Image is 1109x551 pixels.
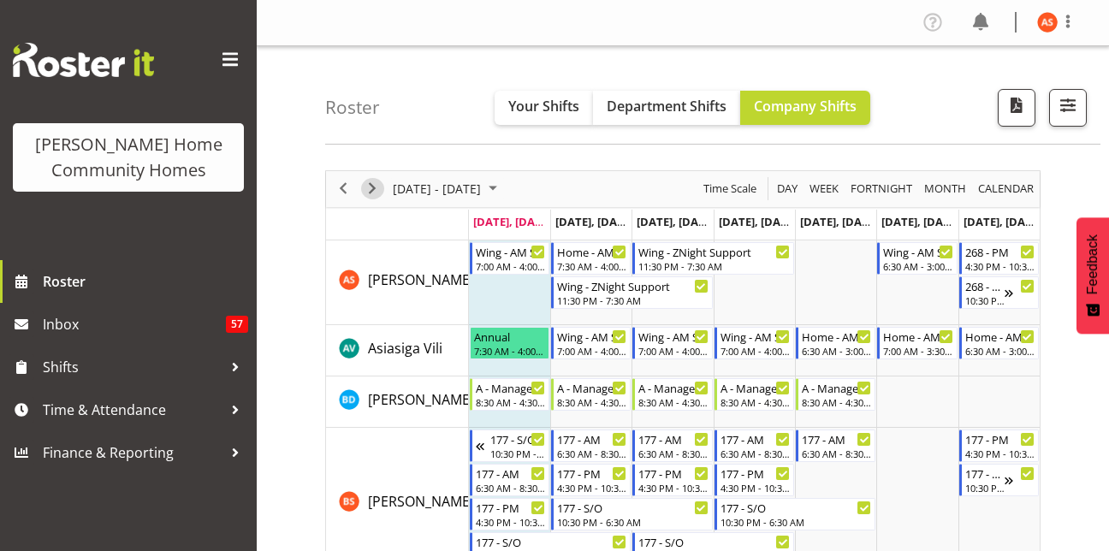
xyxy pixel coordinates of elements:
[965,328,1035,345] div: Home - AM Support 2
[332,178,355,199] button: Previous
[802,395,871,409] div: 8:30 AM - 4:30 PM
[701,178,760,199] button: Time Scale
[721,499,872,516] div: 177 - S/O
[551,464,631,496] div: Billie Sothern"s event - 177 - PM Begin From Tuesday, August 19, 2025 at 4:30:00 PM GMT+12:00 End...
[721,379,790,396] div: A - Manager
[1085,234,1100,294] span: Feedback
[959,327,1039,359] div: Asiasiga Vili"s event - Home - AM Support 2 Begin From Sunday, August 24, 2025 at 6:30:00 AM GMT+...
[1076,217,1109,334] button: Feedback - Show survey
[557,328,626,345] div: Wing - AM Support 2
[802,328,871,345] div: Home - AM Support 2
[721,430,790,447] div: 177 - AM
[802,344,871,358] div: 6:30 AM - 3:00 PM
[329,171,358,207] div: previous period
[476,481,545,495] div: 6:30 AM - 8:30 AM
[721,515,872,529] div: 10:30 PM - 6:30 AM
[508,97,579,116] span: Your Shifts
[637,214,715,229] span: [DATE], [DATE]
[632,327,712,359] div: Asiasiga Vili"s event - Wing - AM Support 2 Begin From Wednesday, August 20, 2025 at 7:00:00 AM G...
[387,171,507,207] div: August 18 - 24, 2025
[470,378,549,411] div: Barbara Dunlop"s event - A - Manager Begin From Monday, August 18, 2025 at 8:30:00 AM GMT+12:00 E...
[226,316,248,333] span: 57
[470,327,549,359] div: Asiasiga Vili"s event - Annual Begin From Monday, August 18, 2025 at 7:30:00 AM GMT+12:00 Ends At...
[807,178,842,199] button: Timeline Week
[1049,89,1087,127] button: Filter Shifts
[490,447,545,460] div: 10:30 PM - 6:30 AM
[557,515,709,529] div: 10:30 PM - 6:30 AM
[638,430,708,447] div: 177 - AM
[557,395,626,409] div: 8:30 AM - 4:30 PM
[808,178,840,199] span: Week
[800,214,878,229] span: [DATE], [DATE]
[476,533,627,550] div: 177 - S/O
[976,178,1035,199] span: calendar
[490,430,545,447] div: 177 - S/O
[965,430,1035,447] div: 177 - PM
[557,293,709,307] div: 11:30 PM - 7:30 AM
[476,379,545,396] div: A - Manager
[368,491,474,512] a: [PERSON_NAME]
[638,395,708,409] div: 8:30 AM - 4:30 PM
[715,498,876,530] div: Billie Sothern"s event - 177 - S/O Begin From Thursday, August 21, 2025 at 10:30:00 PM GMT+12:00 ...
[551,327,631,359] div: Asiasiga Vili"s event - Wing - AM Support 2 Begin From Tuesday, August 19, 2025 at 7:00:00 AM GMT...
[638,243,790,260] div: Wing - ZNight Support
[470,430,549,462] div: Billie Sothern"s event - 177 - S/O Begin From Sunday, August 17, 2025 at 10:30:00 PM GMT+12:00 En...
[13,43,154,77] img: Rosterit website logo
[326,240,469,325] td: Arshdeep Singh resource
[754,97,857,116] span: Company Shifts
[802,430,871,447] div: 177 - AM
[638,447,708,460] div: 6:30 AM - 8:30 AM
[390,178,505,199] button: August 2025
[474,344,545,358] div: 7:30 AM - 4:00 PM
[638,379,708,396] div: A - Manager
[391,178,483,199] span: [DATE] - [DATE]
[775,178,799,199] span: Day
[43,311,226,337] span: Inbox
[43,440,222,465] span: Finance & Reporting
[959,242,1039,275] div: Arshdeep Singh"s event - 268 - PM Begin From Sunday, August 24, 2025 at 4:30:00 PM GMT+12:00 Ends...
[721,447,790,460] div: 6:30 AM - 8:30 AM
[959,276,1039,309] div: Arshdeep Singh"s event - 268 - S/O Begin From Sunday, August 24, 2025 at 10:30:00 PM GMT+12:00 En...
[965,243,1035,260] div: 268 - PM
[551,498,713,530] div: Billie Sothern"s event - 177 - S/O Begin From Tuesday, August 19, 2025 at 10:30:00 PM GMT+12:00 E...
[959,430,1039,462] div: Billie Sothern"s event - 177 - PM Begin From Sunday, August 24, 2025 at 4:30:00 PM GMT+12:00 Ends...
[326,325,469,376] td: Asiasiga Vili resource
[551,276,713,309] div: Arshdeep Singh"s event - Wing - ZNight Support Begin From Tuesday, August 19, 2025 at 11:30:00 PM...
[557,379,626,396] div: A - Manager
[495,91,593,125] button: Your Shifts
[796,327,875,359] div: Asiasiga Vili"s event - Home - AM Support 2 Begin From Friday, August 22, 2025 at 6:30:00 AM GMT+...
[30,132,227,183] div: [PERSON_NAME] Home Community Homes
[721,465,790,482] div: 177 - PM
[368,339,442,358] span: Asiasiga Vili
[632,242,794,275] div: Arshdeep Singh"s event - Wing - ZNight Support Begin From Wednesday, August 20, 2025 at 11:30:00 ...
[965,481,1005,495] div: 10:30 PM - 6:30 AM
[551,378,631,411] div: Barbara Dunlop"s event - A - Manager Begin From Tuesday, August 19, 2025 at 8:30:00 AM GMT+12:00 ...
[557,447,626,460] div: 6:30 AM - 8:30 AM
[740,91,870,125] button: Company Shifts
[43,354,222,380] span: Shifts
[476,243,545,260] div: Wing - AM Support 2
[702,178,758,199] span: Time Scale
[715,464,794,496] div: Billie Sothern"s event - 177 - PM Begin From Thursday, August 21, 2025 at 4:30:00 PM GMT+12:00 En...
[965,293,1005,307] div: 10:30 PM - 6:30 AM
[721,344,790,358] div: 7:00 AM - 4:00 PM
[476,515,545,529] div: 4:30 PM - 10:30 PM
[965,344,1035,358] div: 6:30 AM - 3:00 PM
[965,259,1035,273] div: 4:30 PM - 10:30 PM
[721,481,790,495] div: 4:30 PM - 10:30 PM
[368,390,474,409] span: [PERSON_NAME]
[557,243,626,260] div: Home - AM Support 3
[721,395,790,409] div: 8:30 AM - 4:30 PM
[796,378,875,411] div: Barbara Dunlop"s event - A - Manager Begin From Friday, August 22, 2025 at 8:30:00 AM GMT+12:00 E...
[638,344,708,358] div: 7:00 AM - 4:00 PM
[965,447,1035,460] div: 4:30 PM - 10:30 PM
[796,430,875,462] div: Billie Sothern"s event - 177 - AM Begin From Friday, August 22, 2025 at 6:30:00 AM GMT+12:00 Ends...
[632,378,712,411] div: Barbara Dunlop"s event - A - Manager Begin From Wednesday, August 20, 2025 at 8:30:00 AM GMT+12:0...
[361,178,384,199] button: Next
[632,464,712,496] div: Billie Sothern"s event - 177 - PM Begin From Wednesday, August 20, 2025 at 4:30:00 PM GMT+12:00 E...
[922,178,970,199] button: Timeline Month
[883,328,952,345] div: Home - AM Support 1
[551,242,631,275] div: Arshdeep Singh"s event - Home - AM Support 3 Begin From Tuesday, August 19, 2025 at 7:30:00 AM GM...
[965,465,1005,482] div: 177 - S/O
[368,270,474,289] span: [PERSON_NAME]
